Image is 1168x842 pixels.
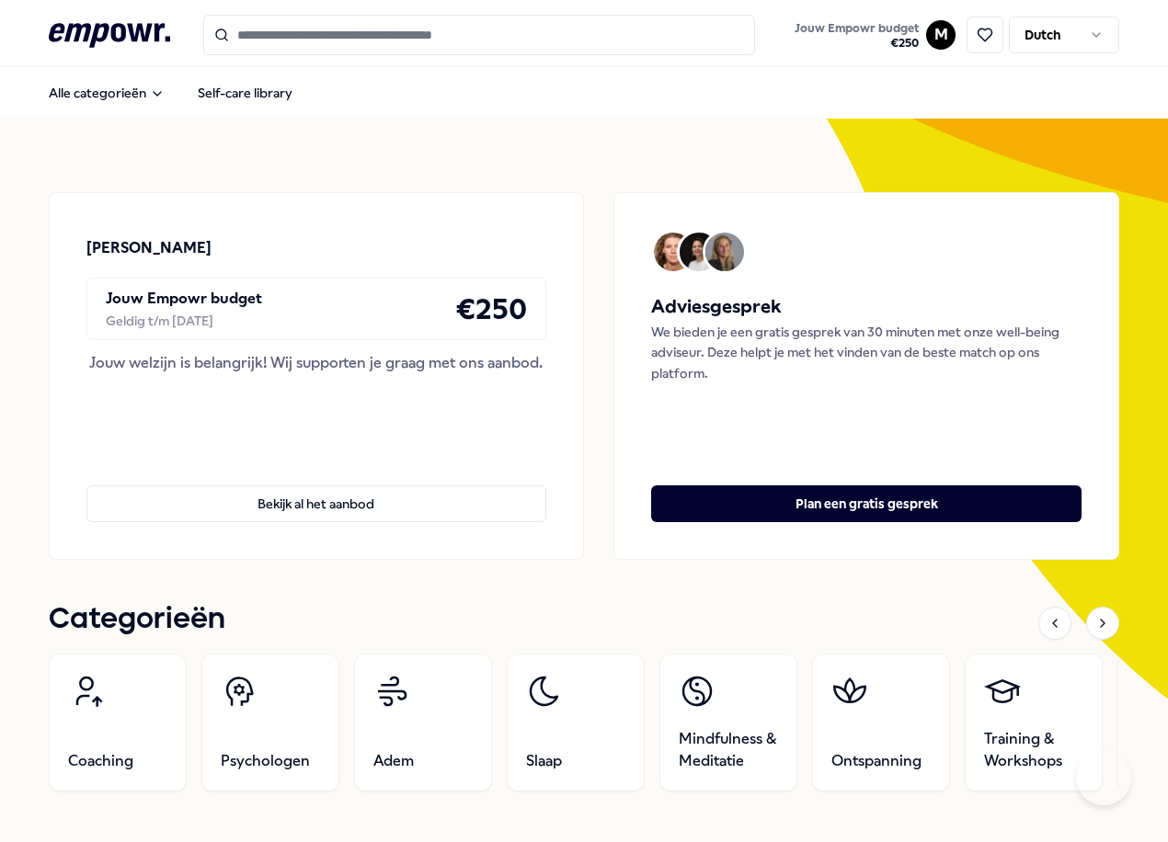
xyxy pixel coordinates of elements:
[795,21,919,36] span: Jouw Empowr budget
[1076,750,1131,805] iframe: Help Scout Beacon - Open
[106,311,262,331] div: Geldig t/m [DATE]
[507,654,645,791] a: Slaap
[455,286,527,332] h4: € 250
[984,728,1083,772] span: Training & Workshops
[86,351,546,375] div: Jouw welzijn is belangrijk! Wij supporten je graag met ons aanbod.
[373,750,414,772] span: Adem
[106,287,262,311] p: Jouw Empowr budget
[651,485,1082,522] button: Plan een gratis gesprek
[49,597,225,643] h1: Categorieën
[86,456,546,522] a: Bekijk al het aanbod
[651,322,1082,383] p: We bieden je een gratis gesprek van 30 minuten met onze well-being adviseur. Deze helpt je met he...
[705,233,744,271] img: Avatar
[354,654,492,791] a: Adem
[49,654,187,791] a: Coaching
[679,728,778,772] span: Mindfulness & Meditatie
[86,236,212,260] p: [PERSON_NAME]
[201,654,339,791] a: Psychologen
[791,17,922,54] button: Jouw Empowr budget€250
[34,74,179,111] button: Alle categorieën
[526,750,562,772] span: Slaap
[680,233,718,271] img: Avatar
[86,485,546,522] button: Bekijk al het aanbod
[654,233,693,271] img: Avatar
[926,20,956,50] button: M
[221,750,310,772] span: Psychologen
[203,15,755,55] input: Search for products, categories or subcategories
[787,16,926,54] a: Jouw Empowr budget€250
[812,654,950,791] a: Ontspanning
[651,292,1082,322] h5: Adviesgesprek
[68,750,133,772] span: Coaching
[831,750,922,772] span: Ontspanning
[965,654,1103,791] a: Training & Workshops
[34,74,307,111] nav: Main
[795,36,919,51] span: € 250
[183,74,307,111] a: Self-care library
[659,654,797,791] a: Mindfulness & Meditatie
